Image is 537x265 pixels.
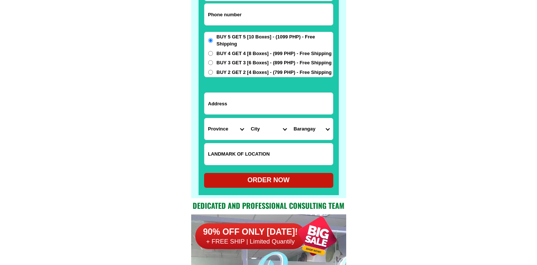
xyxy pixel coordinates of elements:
div: ORDER NOW [204,175,333,185]
input: BUY 2 GET 2 [4 Boxes] - (799 PHP) - Free Shipping [208,70,213,75]
h2: Dedicated and professional consulting team [191,200,346,211]
span: BUY 3 GET 3 [6 Boxes] - (899 PHP) - Free Shipping [217,59,332,67]
span: BUY 5 GET 5 [10 Boxes] - (1099 PHP) - Free Shipping [217,33,333,48]
select: Select commune [290,118,333,140]
input: Input phone_number [204,4,333,25]
select: Select district [247,118,290,140]
input: BUY 3 GET 3 [6 Boxes] - (899 PHP) - Free Shipping [208,60,213,65]
span: BUY 2 GET 2 [4 Boxes] - (799 PHP) - Free Shipping [217,69,332,76]
input: Input address [204,93,333,114]
input: Input LANDMARKOFLOCATION [204,143,333,165]
input: BUY 4 GET 4 [8 Boxes] - (999 PHP) - Free Shipping [208,51,213,56]
input: BUY 5 GET 5 [10 Boxes] - (1099 PHP) - Free Shipping [208,38,213,43]
h6: + FREE SHIP | Limited Quantily [195,238,306,246]
select: Select province [204,118,247,140]
span: BUY 4 GET 4 [8 Boxes] - (999 PHP) - Free Shipping [217,50,332,57]
h6: 90% OFF ONLY [DATE]! [195,227,306,238]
